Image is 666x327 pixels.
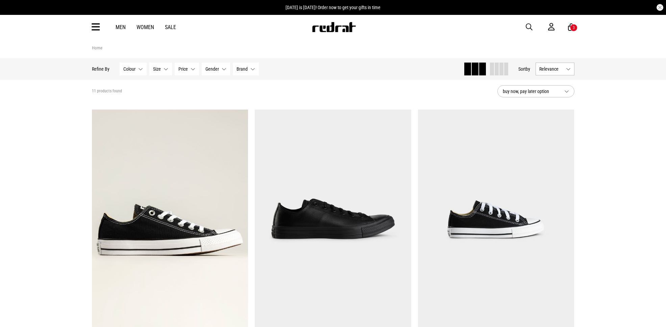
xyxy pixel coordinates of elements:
[149,63,172,75] button: Size
[202,63,230,75] button: Gender
[568,24,574,31] a: 3
[165,24,176,30] a: Sale
[573,25,575,30] div: 3
[539,66,563,72] span: Relevance
[233,63,259,75] button: Brand
[518,65,530,73] button: Sortby
[503,87,559,95] span: buy now, pay later option
[312,22,356,32] img: Redrat logo
[178,66,188,72] span: Price
[153,66,161,72] span: Size
[92,89,122,94] span: 11 products found
[92,45,102,50] a: Home
[497,85,574,97] button: buy now, pay later option
[536,63,574,75] button: Relevance
[123,66,135,72] span: Colour
[526,66,530,72] span: by
[205,66,219,72] span: Gender
[120,63,147,75] button: Colour
[286,5,380,10] span: [DATE] is [DATE]! Order now to get your gifts in time
[92,66,109,72] p: Refine By
[237,66,248,72] span: Brand
[175,63,199,75] button: Price
[116,24,126,30] a: Men
[137,24,154,30] a: Women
